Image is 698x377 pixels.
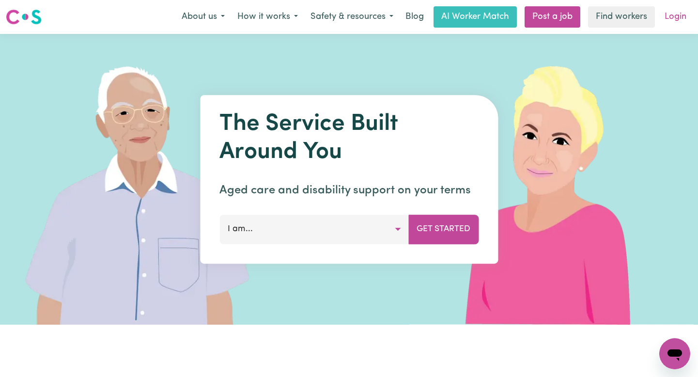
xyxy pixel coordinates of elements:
[219,182,479,199] p: Aged care and disability support on your terms
[659,6,692,28] a: Login
[6,8,42,26] img: Careseekers logo
[231,7,304,27] button: How it works
[6,6,42,28] a: Careseekers logo
[525,6,580,28] a: Post a job
[175,7,231,27] button: About us
[400,6,430,28] a: Blog
[659,338,690,369] iframe: Button to launch messaging window
[219,110,479,166] h1: The Service Built Around You
[304,7,400,27] button: Safety & resources
[588,6,655,28] a: Find workers
[219,215,409,244] button: I am...
[434,6,517,28] a: AI Worker Match
[408,215,479,244] button: Get Started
